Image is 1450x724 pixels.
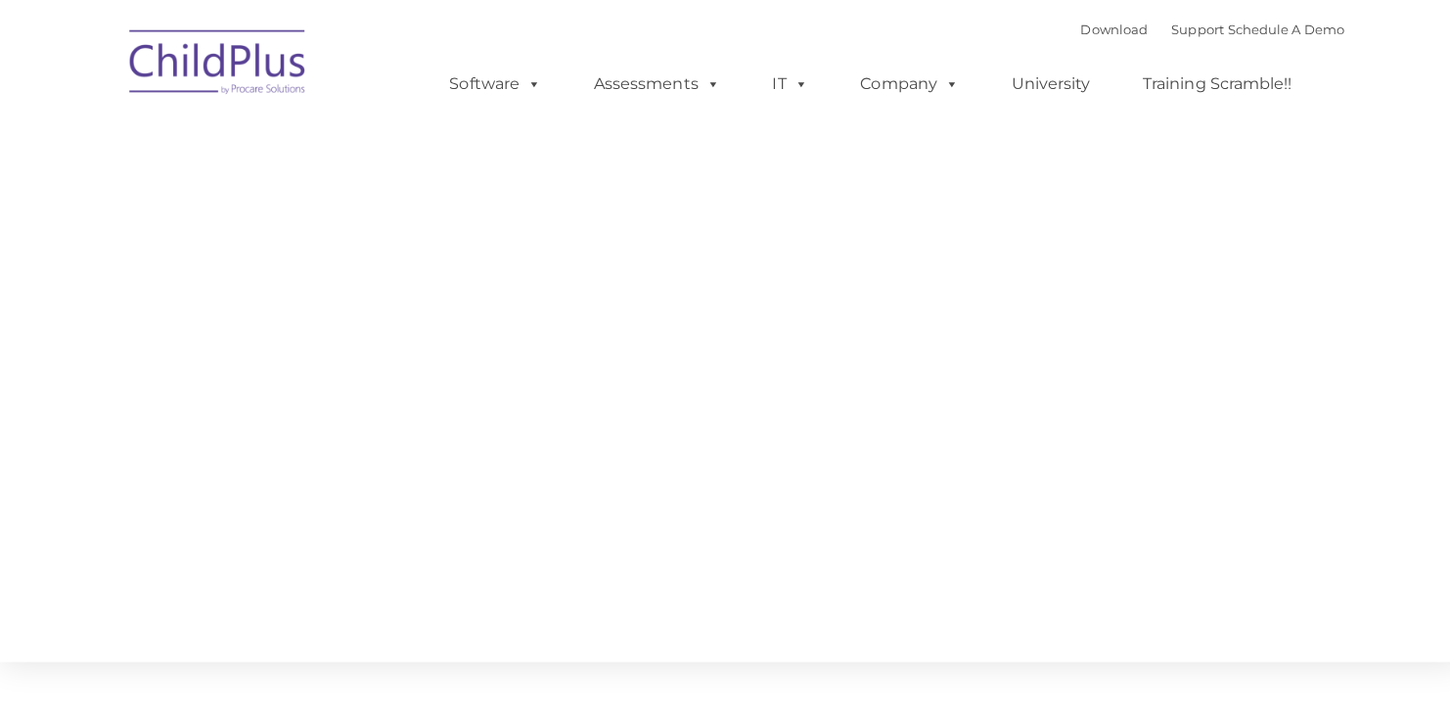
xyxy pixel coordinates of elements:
[1216,22,1332,37] a: Schedule A Demo
[746,64,820,103] a: IT
[982,64,1100,103] a: University
[1070,22,1332,37] font: |
[1160,22,1212,37] a: Support
[568,64,733,103] a: Assessments
[1112,64,1299,103] a: Training Scramble!!
[426,64,556,103] a: Software
[118,16,314,113] img: ChildPlus by Procare Solutions
[1070,22,1137,37] a: Download
[833,64,970,103] a: Company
